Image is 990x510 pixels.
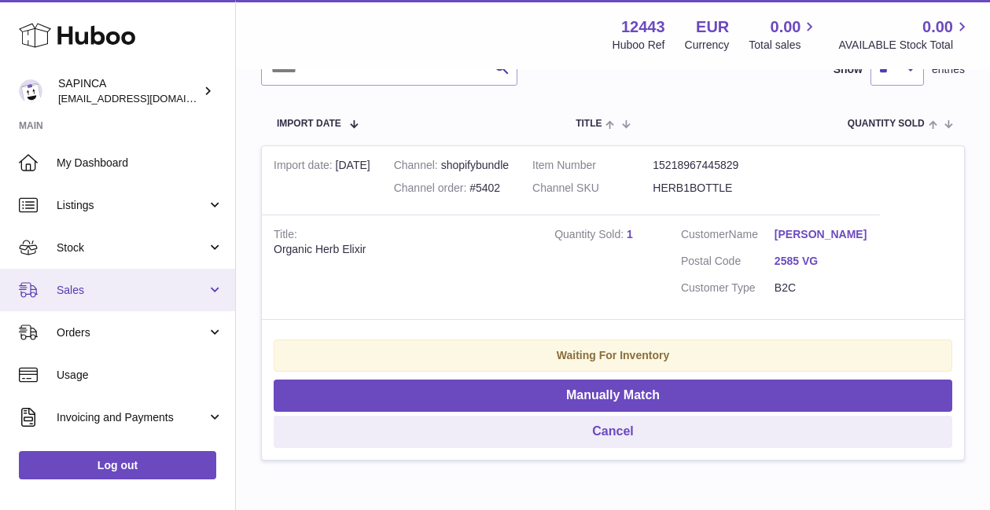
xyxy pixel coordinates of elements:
span: Total sales [749,38,819,53]
span: Sales [57,283,207,298]
strong: EUR [696,17,729,38]
div: #5402 [394,181,509,196]
span: Import date [277,119,341,129]
span: Usage [57,368,223,383]
div: shopifybundle [394,158,509,173]
a: Log out [19,451,216,479]
dt: Postal Code [681,254,775,273]
label: Show [834,62,863,77]
button: Manually Match [274,380,952,412]
span: Title [576,119,602,129]
span: 0.00 [771,17,801,38]
div: Currency [685,38,730,53]
a: [PERSON_NAME] [775,227,868,242]
a: 0.00 Total sales [749,17,819,53]
strong: Waiting For Inventory [557,349,669,361]
button: Cancel [274,416,952,448]
div: Organic Herb Elixir [274,242,531,257]
strong: Channel [394,159,441,175]
dt: Item Number [532,158,653,173]
dt: Channel SKU [532,181,653,196]
div: Huboo Ref [613,38,665,53]
div: SAPINCA [58,76,200,106]
span: Quantity Sold [848,119,925,129]
dd: 15218967445829 [653,158,773,173]
span: My Dashboard [57,156,223,171]
span: entries [932,62,965,77]
strong: Quantity Sold [554,228,627,244]
span: [EMAIL_ADDRESS][DOMAIN_NAME] [58,92,231,105]
strong: Channel order [394,182,470,198]
span: Listings [57,198,207,213]
span: Stock [57,240,207,255]
strong: 12443 [621,17,665,38]
a: 0.00 AVAILABLE Stock Total [838,17,971,53]
dd: B2C [775,281,868,295]
strong: Import date [274,159,336,175]
dd: HERB1BOTTLE [653,181,773,196]
img: info@sapinca.com [19,79,42,103]
dt: Name [681,227,775,246]
span: Orders [57,325,207,340]
span: AVAILABLE Stock Total [838,38,971,53]
a: 1 [627,228,633,240]
td: [DATE] [262,146,382,215]
a: 2585 VG [775,254,868,269]
span: Customer [681,228,729,240]
strong: Title [274,228,297,244]
dt: Customer Type [681,281,775,295]
span: 0.00 [922,17,953,38]
span: Invoicing and Payments [57,410,207,425]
